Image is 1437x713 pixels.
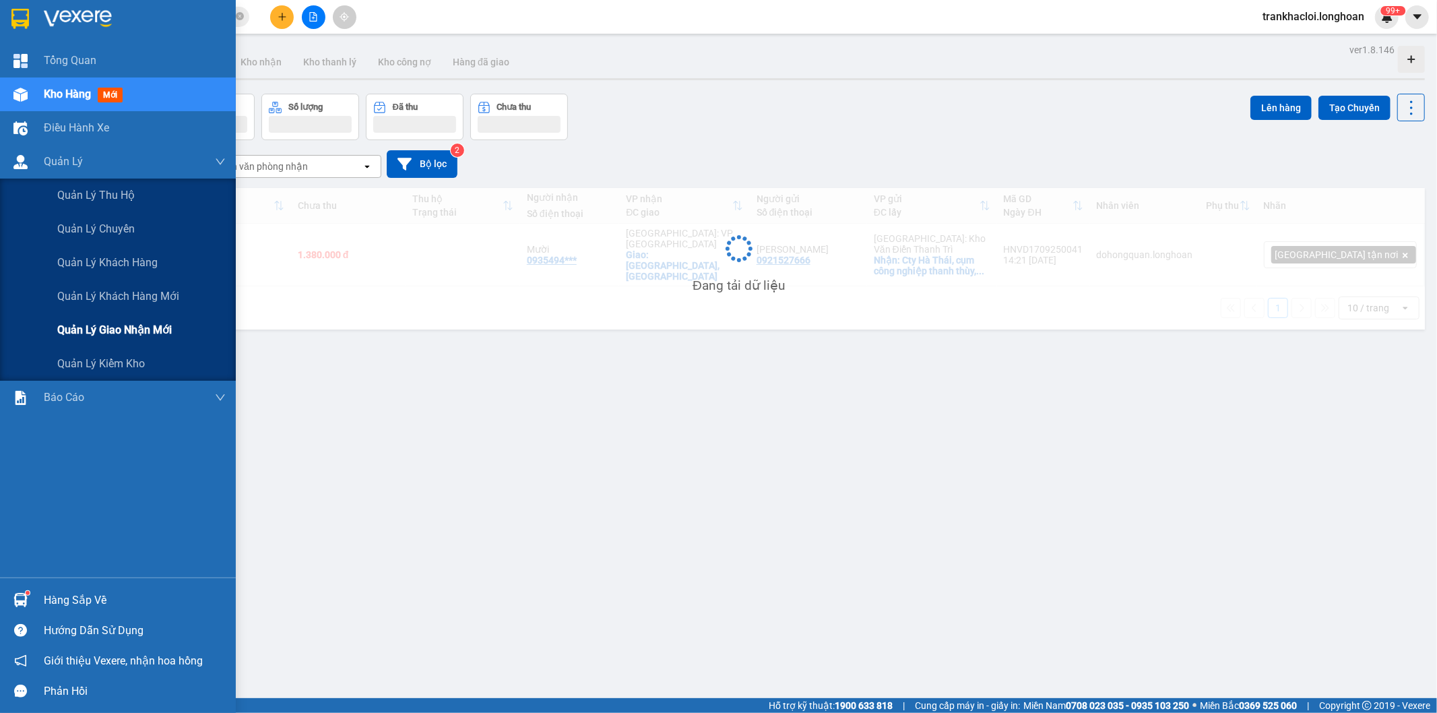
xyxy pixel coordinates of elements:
span: | [903,698,905,713]
span: ⚪️ [1192,703,1196,708]
span: Kho hàng [44,88,91,100]
span: aim [340,12,349,22]
img: warehouse-icon [13,593,28,607]
img: logo-vxr [11,9,29,29]
span: file-add [309,12,318,22]
img: warehouse-icon [13,121,28,135]
sup: 762 [1380,6,1405,15]
div: Chọn văn phòng nhận [215,160,308,173]
span: Miền Nam [1023,698,1189,713]
button: Lên hàng [1250,96,1312,120]
strong: 0708 023 035 - 0935 103 250 [1066,700,1189,711]
button: Số lượng [261,94,359,140]
strong: 0369 525 060 [1239,700,1297,711]
span: down [215,392,226,403]
span: close-circle [236,12,244,20]
img: icon-new-feature [1381,11,1393,23]
button: aim [333,5,356,29]
img: solution-icon [13,391,28,405]
img: warehouse-icon [13,155,28,169]
span: Quản lý khách hàng mới [57,288,179,305]
span: message [14,685,27,697]
span: caret-down [1411,11,1424,23]
button: Kho công nợ [367,46,442,78]
span: close-circle [236,11,244,24]
span: question-circle [14,624,27,637]
button: caret-down [1405,5,1429,29]
svg: open [362,161,373,172]
div: Hàng sắp về [44,590,226,611]
button: Chưa thu [470,94,568,140]
button: Bộ lọc [387,150,457,178]
button: Tạo Chuyến [1318,96,1391,120]
button: Đã thu [366,94,464,140]
span: notification [14,654,27,667]
img: dashboard-icon [13,54,28,68]
button: file-add [302,5,325,29]
button: Kho nhận [230,46,292,78]
div: Phản hồi [44,681,226,702]
sup: 2 [451,144,464,157]
button: Kho thanh lý [292,46,367,78]
span: Quản lý giao nhận mới [57,321,172,338]
span: down [215,156,226,167]
span: plus [278,12,287,22]
strong: 1900 633 818 [835,700,893,711]
img: warehouse-icon [13,88,28,102]
span: mới [98,88,123,102]
span: Báo cáo [44,389,84,406]
div: Đã thu [393,102,418,112]
span: Điều hành xe [44,119,109,136]
div: Tạo kho hàng mới [1398,46,1425,73]
button: Hàng đã giao [442,46,520,78]
span: copyright [1362,701,1372,710]
span: Quản lý kiểm kho [57,355,145,372]
div: ver 1.8.146 [1349,42,1395,57]
div: Đang tải dữ liệu [693,276,785,296]
span: Cung cấp máy in - giấy in: [915,698,1020,713]
div: Số lượng [288,102,323,112]
span: | [1307,698,1309,713]
span: Miền Bắc [1200,698,1297,713]
span: Giới thiệu Vexere, nhận hoa hồng [44,652,203,669]
span: Hỗ trợ kỹ thuật: [769,698,893,713]
sup: 1 [26,591,30,595]
span: trankhacloi.longhoan [1252,8,1375,25]
span: Quản lý thu hộ [57,187,135,204]
span: Quản Lý [44,153,83,170]
span: Tổng Quan [44,52,96,69]
button: plus [270,5,294,29]
span: Quản lý chuyến [57,220,135,237]
div: Chưa thu [497,102,532,112]
span: Quản lý khách hàng [57,254,158,271]
div: Hướng dẫn sử dụng [44,621,226,641]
